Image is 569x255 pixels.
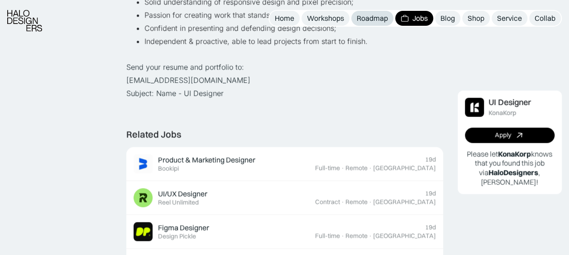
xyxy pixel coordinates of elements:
div: Workshops [307,14,344,23]
div: · [341,164,344,172]
div: Reel Unlimited [158,198,199,206]
a: Job ImageProduct & Marketing DesignerBookipi19dFull-time·Remote·[GEOGRAPHIC_DATA] [126,147,443,181]
p: Please let knows that you found this job via , [PERSON_NAME]! [465,149,555,187]
div: Jobs [412,14,428,23]
div: Shop [468,14,484,23]
a: Home [269,11,300,26]
div: Collab [535,14,555,23]
a: Jobs [395,11,433,26]
div: Product & Marketing Designer [158,155,255,165]
div: Blog [440,14,455,23]
div: Remote [345,198,368,206]
img: Job Image [134,188,153,207]
div: 19d [425,156,436,163]
a: Collab [529,11,561,26]
img: Job Image [134,154,153,173]
a: Roadmap [351,11,393,26]
div: Full-time [315,164,340,172]
a: Job ImageUI/UX DesignerReel Unlimited19dContract·Remote·[GEOGRAPHIC_DATA] [126,181,443,215]
div: Apply [495,132,511,139]
li: Passion for creating work that stands out visually; [144,9,443,22]
div: · [368,164,372,172]
div: Bookipi [158,165,179,172]
div: Home [275,14,294,23]
div: Remote [345,164,368,172]
a: Service [492,11,527,26]
div: · [341,198,344,206]
div: Full-time [315,232,340,240]
a: Apply [465,127,555,143]
b: HaloDesigners [488,168,538,177]
b: KonaKorp [498,149,531,158]
div: Service [497,14,522,23]
li: Independent & proactive, able to lead projects from start to finish. [144,35,443,48]
div: · [368,232,372,240]
div: Design Pickle [158,232,196,240]
div: · [368,198,372,206]
div: · [341,232,344,240]
img: Job Image [465,98,484,117]
a: Job ImageFigma DesignerDesign Pickle19dFull-time·Remote·[GEOGRAPHIC_DATA] [126,215,443,249]
img: Job Image [134,222,153,241]
div: KonaKorp [488,109,516,117]
a: Shop [462,11,490,26]
p: ‍ [126,48,443,61]
div: UI Designer [488,98,531,107]
div: Figma Designer [158,223,209,232]
div: Related Jobs [126,129,181,140]
div: Remote [345,232,368,240]
div: UI/UX Designer [158,189,207,198]
div: [GEOGRAPHIC_DATA] [373,164,436,172]
p: Send your resume and portfolio to: [EMAIL_ADDRESS][DOMAIN_NAME] Subject: Name - UI Designer [126,61,443,99]
div: Roadmap [357,14,388,23]
div: [GEOGRAPHIC_DATA] [373,198,436,206]
div: 19d [425,223,436,231]
div: 19d [425,189,436,197]
a: Blog [435,11,460,26]
div: Contract [315,198,340,206]
div: [GEOGRAPHIC_DATA] [373,232,436,240]
a: Workshops [301,11,349,26]
li: Confident in presenting and defending design decisions; [144,22,443,35]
